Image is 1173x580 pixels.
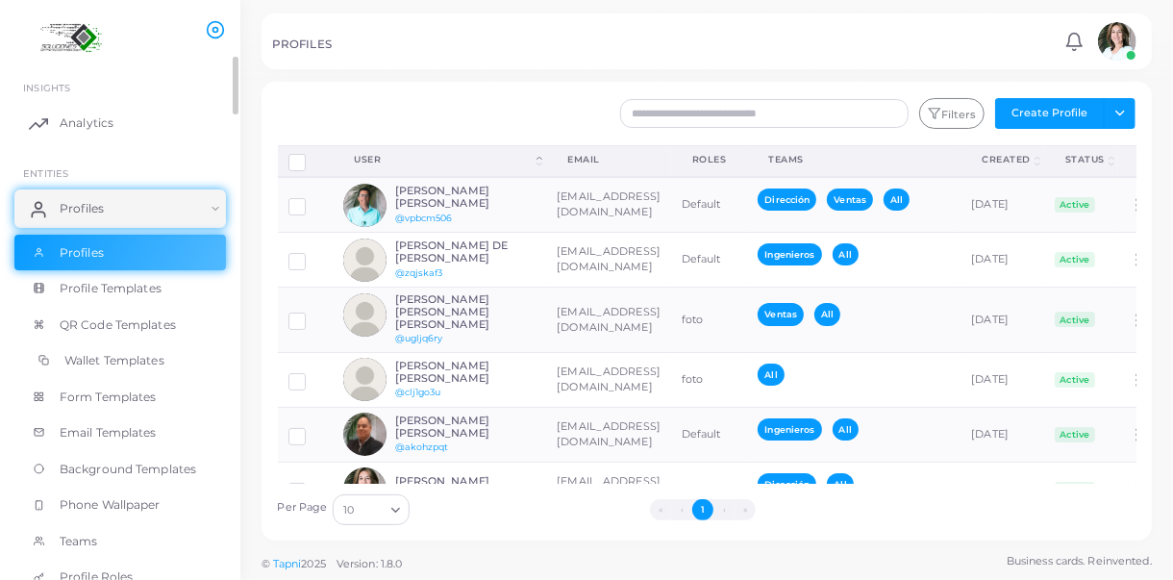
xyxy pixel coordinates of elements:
[395,213,453,223] a: @vpbcm506
[262,556,402,572] span: ©
[758,473,816,495] span: Dirección
[395,360,537,385] h6: [PERSON_NAME] [PERSON_NAME]
[814,303,840,325] span: All
[768,153,939,166] div: Teams
[14,523,226,560] a: Teams
[919,98,985,129] button: Filters
[14,235,226,271] a: Profiles
[692,153,727,166] div: Roles
[671,288,748,353] td: foto
[1007,553,1152,569] span: Business cards. Reinvented.
[395,293,537,332] h6: [PERSON_NAME] [PERSON_NAME] [PERSON_NAME]
[60,244,104,262] span: Profiles
[833,243,859,265] span: All
[414,499,991,520] ul: Pagination
[961,407,1044,462] td: [DATE]
[272,38,332,51] h5: PROFILES
[395,441,449,452] a: @akohzpqt
[546,177,671,233] td: [EMAIL_ADDRESS][DOMAIN_NAME]
[343,293,387,337] img: avatar
[567,153,650,166] div: Email
[343,358,387,401] img: avatar
[884,189,910,211] span: All
[343,500,354,520] span: 10
[961,177,1044,233] td: [DATE]
[60,389,157,406] span: Form Templates
[23,167,68,179] span: ENTITIES
[14,342,226,379] a: Wallet Templates
[671,177,748,233] td: Default
[1055,252,1095,267] span: Active
[64,352,164,369] span: Wallet Templates
[961,288,1044,353] td: [DATE]
[23,82,70,93] span: INSIGHTS
[1055,197,1095,213] span: Active
[14,487,226,523] a: Phone Wallpaper
[60,496,161,514] span: Phone Wallpaper
[60,114,113,132] span: Analytics
[546,288,671,353] td: [EMAIL_ADDRESS][DOMAIN_NAME]
[395,333,443,343] a: @ugljq6ry
[546,352,671,407] td: [EMAIL_ADDRESS][DOMAIN_NAME]
[278,145,334,177] th: Row-selection
[60,424,157,441] span: Email Templates
[343,184,387,227] img: avatar
[1055,427,1095,442] span: Active
[395,387,441,397] a: @clj1go3u
[961,462,1044,517] td: [DATE]
[14,307,226,343] a: QR Code Templates
[1055,312,1095,327] span: Active
[671,407,748,462] td: Default
[827,189,873,211] span: Ventas
[395,185,537,210] h6: [PERSON_NAME] [PERSON_NAME]
[827,473,853,495] span: All
[278,500,328,516] label: Per Page
[546,462,671,517] td: [EMAIL_ADDRESS][DOMAIN_NAME]
[273,557,302,570] a: Tapni
[671,233,748,288] td: Default
[995,98,1105,129] button: Create Profile
[60,316,176,334] span: QR Code Templates
[395,475,537,488] h6: [PERSON_NAME]
[982,153,1031,166] div: Created
[758,303,804,325] span: Ventas
[14,451,226,488] a: Background Templates
[60,461,196,478] span: Background Templates
[14,415,226,451] a: Email Templates
[692,499,713,520] button: Go to page 1
[961,233,1044,288] td: [DATE]
[333,494,410,525] div: Search for option
[14,379,226,416] a: Form Templates
[758,243,821,265] span: Ingenieros
[356,499,384,520] input: Search for option
[1065,153,1105,166] div: Status
[546,233,671,288] td: [EMAIL_ADDRESS][DOMAIN_NAME]
[671,352,748,407] td: foto
[60,280,162,297] span: Profile Templates
[14,104,226,142] a: Analytics
[758,364,784,386] span: All
[1092,22,1141,61] a: avatar
[1118,145,1161,177] th: Action
[395,415,537,440] h6: [PERSON_NAME] [PERSON_NAME]
[546,407,671,462] td: [EMAIL_ADDRESS][DOMAIN_NAME]
[758,189,816,211] span: Dirección
[395,240,537,265] h6: [PERSON_NAME] DE [PERSON_NAME]
[60,533,98,550] span: Teams
[14,189,226,228] a: Profiles
[337,557,403,570] span: Version: 1.8.0
[343,413,387,456] img: avatar
[17,18,124,54] img: logo
[1098,22,1136,61] img: avatar
[301,556,325,572] span: 2025
[758,418,821,441] span: Ingenieros
[1055,482,1095,497] span: Active
[833,418,859,441] span: All
[961,352,1044,407] td: [DATE]
[14,270,226,307] a: Profile Templates
[343,467,387,511] img: avatar
[1055,372,1095,388] span: Active
[343,239,387,282] img: avatar
[60,200,104,217] span: Profiles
